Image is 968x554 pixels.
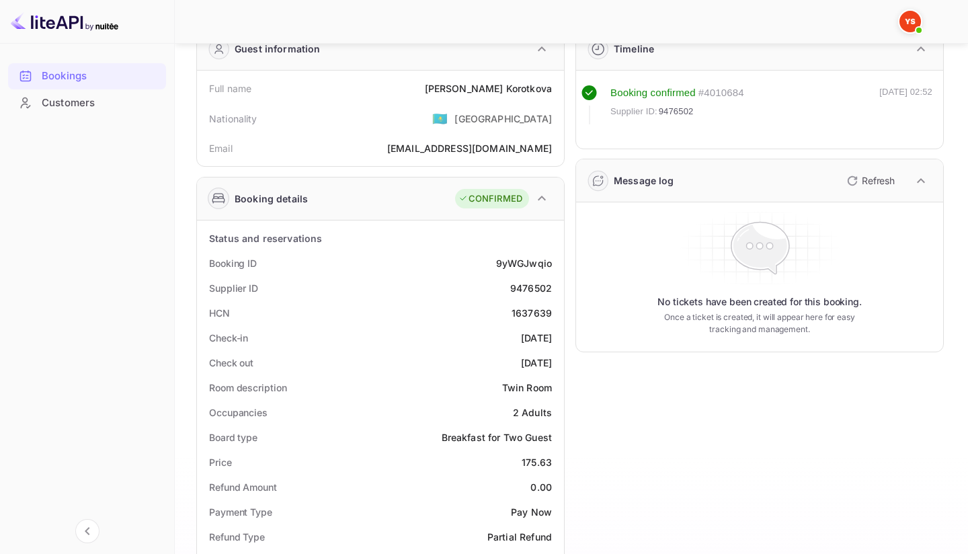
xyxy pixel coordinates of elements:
[209,430,257,444] div: Board type
[209,281,258,295] div: Supplier ID
[502,381,552,395] div: Twin Room
[209,480,277,494] div: Refund Amount
[510,281,552,295] div: 9476502
[425,81,552,95] div: [PERSON_NAME] Korotkova
[209,356,253,370] div: Check out
[614,173,674,188] div: Message log
[698,85,744,101] div: # 4010684
[496,256,552,270] div: 9yWGJwqio
[42,95,159,111] div: Customers
[610,85,696,101] div: Booking confirmed
[521,331,552,345] div: [DATE]
[862,173,895,188] p: Refresh
[235,192,308,206] div: Booking details
[8,63,166,88] a: Bookings
[661,311,858,335] p: Once a ticket is created, it will appear here for easy tracking and management.
[521,356,552,370] div: [DATE]
[209,231,322,245] div: Status and reservations
[209,405,268,420] div: Occupancies
[235,42,321,56] div: Guest information
[209,306,230,320] div: HCN
[454,112,552,126] div: [GEOGRAPHIC_DATA]
[839,170,900,192] button: Refresh
[614,42,654,56] div: Timeline
[11,11,118,32] img: LiteAPI logo
[209,505,272,519] div: Payment Type
[657,295,862,309] p: No tickets have been created for this booking.
[209,331,248,345] div: Check-in
[209,256,257,270] div: Booking ID
[513,405,552,420] div: 2 Adults
[209,141,233,155] div: Email
[209,530,265,544] div: Refund Type
[8,90,166,116] div: Customers
[458,192,522,206] div: CONFIRMED
[8,90,166,115] a: Customers
[512,306,552,320] div: 1637639
[209,81,251,95] div: Full name
[899,11,921,32] img: Yandex Support
[487,530,552,544] div: Partial Refund
[209,112,257,126] div: Nationality
[432,106,448,130] span: United States
[511,505,552,519] div: Pay Now
[209,381,286,395] div: Room description
[522,455,552,469] div: 175.63
[42,69,159,84] div: Bookings
[610,105,657,118] span: Supplier ID:
[879,85,932,124] div: [DATE] 02:52
[75,519,99,543] button: Collapse navigation
[442,430,552,444] div: Breakfast for Two Guest
[8,63,166,89] div: Bookings
[387,141,552,155] div: [EMAIL_ADDRESS][DOMAIN_NAME]
[209,455,232,469] div: Price
[530,480,552,494] div: 0.00
[659,105,694,118] span: 9476502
